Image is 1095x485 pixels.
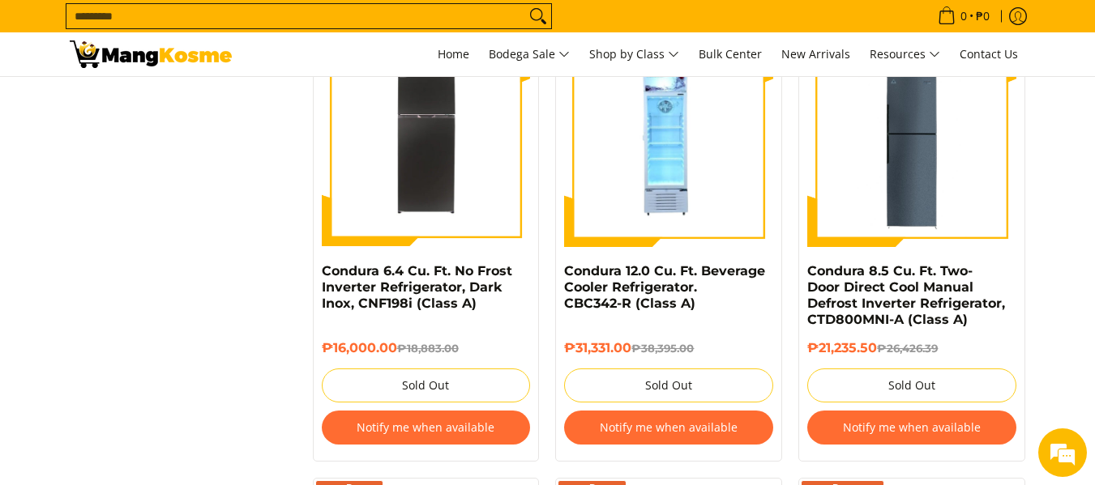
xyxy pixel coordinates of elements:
a: Resources [862,32,948,76]
textarea: Type your message and hit 'Enter' [8,317,309,374]
nav: Main Menu [248,32,1026,76]
div: Chat with us now [84,91,272,112]
h6: ₱16,000.00 [322,340,531,356]
a: Condura 6.4 Cu. Ft. No Frost Inverter Refrigerator, Dark Inox, CNF198i (Class A) [322,263,512,311]
a: Condura 12.0 Cu. Ft. Beverage Cooler Refrigerator. CBC342-R (Class A) [564,263,765,311]
span: • [933,7,994,25]
button: Notify me when available [564,411,773,445]
h6: ₱31,331.00 [564,340,773,356]
span: Shop by Class [589,45,679,65]
span: Bodega Sale [489,45,570,65]
button: Notify me when available [807,411,1016,445]
span: New Arrivals [781,46,850,62]
del: ₱26,426.39 [877,342,938,355]
img: Condura 8.5 Cu. Ft. Two-Door Direct Cool Manual Defrost Inverter Refrigerator, CTD800MNI-A (Class A) [807,38,1016,247]
span: 0 [958,11,969,22]
span: Resources [870,45,940,65]
a: Bodega Sale [481,32,578,76]
div: Minimize live chat window [266,8,305,47]
span: We're online! [94,142,224,305]
button: Sold Out [807,368,1016,402]
button: Sold Out [564,368,773,402]
span: ₱0 [973,11,992,22]
h6: ₱21,235.50 [807,340,1016,356]
img: Condura 12.0 Cu. Ft. Beverage Cooler Refrigerator. CBC342-R (Class A) [564,38,773,247]
del: ₱38,395.00 [631,342,694,355]
a: Home [430,32,477,76]
button: Notify me when available [322,411,531,445]
span: Home [438,46,469,62]
span: Bulk Center [699,46,762,62]
a: Shop by Class [581,32,687,76]
a: Bulk Center [691,32,770,76]
button: Sold Out [322,368,531,402]
del: ₱18,883.00 [397,342,459,355]
span: Contact Us [960,46,1018,62]
a: New Arrivals [773,32,858,76]
a: Contact Us [952,32,1026,76]
img: Condura 6.4 Cu. Ft. No Frost Inverter Refrigerator, Dark Inox, CNF198i (Class A) [322,38,531,247]
button: Search [525,4,551,28]
img: Bodega Sale Refrigerator l Mang Kosme: Home Appliances Warehouse Sale [70,40,232,68]
a: Condura 8.5 Cu. Ft. Two-Door Direct Cool Manual Defrost Inverter Refrigerator, CTD800MNI-A (Class A) [807,263,1005,327]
